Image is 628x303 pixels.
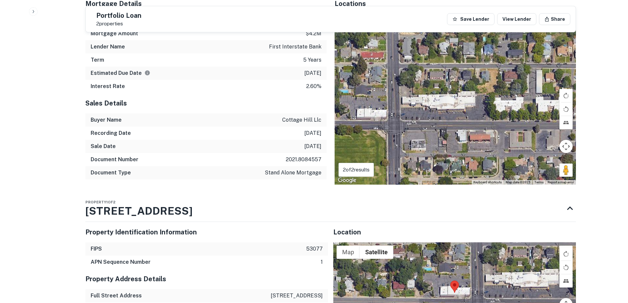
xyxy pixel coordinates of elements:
p: 2 of 2 results [343,166,370,174]
h5: Property Identification Information [85,227,328,237]
h6: Interest Rate [91,82,125,90]
h6: Full Street Address [91,292,142,300]
p: 2.60% [306,82,321,90]
a: Terms (opens in new tab) [534,180,544,184]
button: Show satellite imagery [360,246,393,259]
h5: Sales Details [85,98,327,108]
span: Map data ©2025 [506,180,530,184]
h6: Term [91,56,104,64]
h6: Sale Date [91,142,116,150]
h6: Buyer Name [91,116,122,124]
h5: Location [333,227,576,237]
h5: Property Address Details [85,274,328,284]
svg: Estimate is based on a standard schedule for this type of loan. [144,70,150,76]
a: Report a map error [548,180,574,184]
img: Google [336,176,358,185]
button: Drag Pegman onto the map to open Street View [559,164,573,177]
div: Property1of2[STREET_ADDRESS] [85,195,576,222]
p: 1 [321,258,323,266]
span: Property 1 of 2 [85,200,115,204]
p: 2 properties [96,21,141,27]
h6: Mortgage Amount [91,30,138,38]
p: 2021.8084557 [286,156,321,164]
button: Save Lender [447,13,494,25]
h6: Document Type [91,169,131,177]
h5: Portfolio Loan [96,12,141,19]
button: Rotate map clockwise [559,247,573,260]
iframe: Chat Widget [595,250,628,282]
button: Tilt map [559,116,573,129]
button: Share [539,13,570,25]
p: [DATE] [304,142,321,150]
a: View Lender [497,13,536,25]
button: Rotate map counterclockwise [559,261,573,274]
h6: FIPS [91,245,102,253]
button: Toggle fullscreen view [559,246,573,259]
p: 53077 [306,245,323,253]
p: $4.2m [306,30,321,38]
button: Rotate map counterclockwise [559,103,573,116]
h6: Estimated Due Date [91,69,150,77]
p: [DATE] [304,129,321,137]
button: Rotate map clockwise [559,89,573,102]
h6: APN Sequence Number [91,258,151,266]
h6: Lender Name [91,43,125,51]
h3: [STREET_ADDRESS] [85,203,193,219]
button: Map camera controls [559,140,573,153]
button: Keyboard shortcuts [473,180,502,185]
h6: Recording Date [91,129,131,137]
button: Show street map [337,246,360,259]
a: Open this area in Google Maps (opens a new window) [336,176,358,185]
button: Tilt map [559,274,573,288]
p: stand alone mortgage [265,169,321,177]
p: cottage hill llc [282,116,321,124]
h6: Document Number [91,156,138,164]
p: first interstate bank [269,43,321,51]
p: 5 years [303,56,321,64]
p: [DATE] [304,69,321,77]
p: [STREET_ADDRESS] [271,292,323,300]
